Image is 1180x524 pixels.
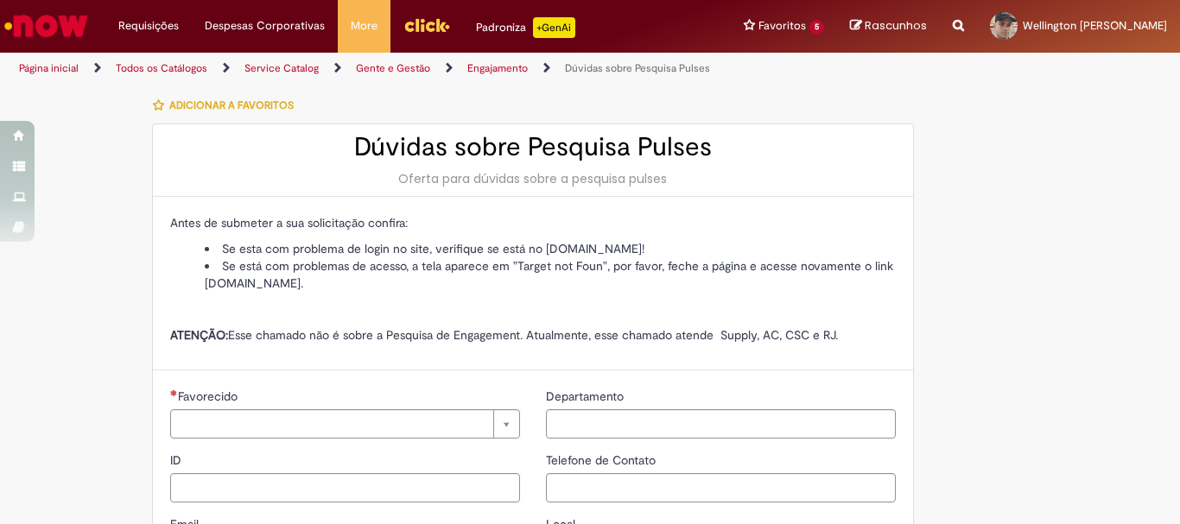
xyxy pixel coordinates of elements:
[476,17,575,38] div: Padroniza
[170,409,520,439] a: Limpar campo Favorecido
[865,17,927,34] span: Rascunhos
[118,17,179,35] span: Requisições
[205,17,325,35] span: Despesas Corporativas
[19,61,79,75] a: Página inicial
[244,61,319,75] a: Service Catalog
[1023,18,1167,33] span: Wellington [PERSON_NAME]
[13,53,774,85] ul: Trilhas de página
[546,473,896,502] input: Telefone de Contato
[169,98,294,112] span: Adicionar a Favoritos
[533,17,575,38] p: +GenAi
[467,61,528,75] a: Engajamento
[170,327,228,343] strong: ATENÇÃO:
[546,409,896,439] input: Departamento
[170,473,520,502] input: ID
[170,214,896,231] p: Antes de submeter a sua solicitação confira:
[546,452,659,468] span: Telefone de Contato
[546,388,627,404] span: Departamento
[178,388,241,404] span: Necessários - Favorecido
[850,18,927,35] a: Rascunhos
[809,20,824,35] span: 5
[351,17,377,35] span: More
[205,240,896,257] li: Se esta com problema de login no site, verifique se está no [DOMAIN_NAME]!
[758,17,806,35] span: Favoritos
[565,61,710,75] a: Dúvidas sobre Pesquisa Pulses
[170,389,178,396] span: Necessários
[170,452,185,468] span: ID
[170,133,896,161] h2: Dúvidas sobre Pesquisa Pulses
[2,9,91,43] img: ServiceNow
[152,87,303,123] button: Adicionar a Favoritos
[356,61,430,75] a: Gente e Gestão
[170,326,896,344] p: Esse chamado não é sobre a Pesquisa de Engagement. Atualmente, esse chamado atende Supply, AC, CS...
[116,61,207,75] a: Todos os Catálogos
[403,12,450,38] img: click_logo_yellow_360x200.png
[170,170,896,187] div: Oferta para dúvidas sobre a pesquisa pulses
[205,257,896,292] li: Se está com problemas de acesso, a tela aparece em "Target not Foun", por favor, feche a página e...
